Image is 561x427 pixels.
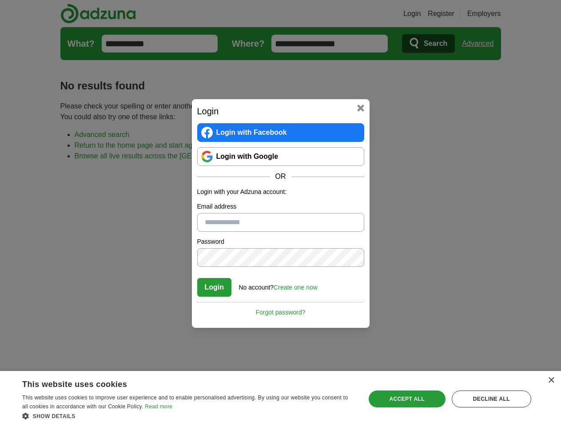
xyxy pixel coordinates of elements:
div: This website uses cookies [22,376,333,390]
label: Email address [197,202,364,211]
a: Forgot password? [197,302,364,317]
span: This website uses cookies to improve user experience and to enable personalised advertising. By u... [22,395,348,410]
p: Login with your Adzuna account: [197,187,364,197]
div: Show details [22,411,355,420]
div: Decline all [452,391,531,407]
span: Show details [33,413,76,419]
a: Create one now [274,284,318,291]
div: Close [548,377,554,384]
a: Login with Facebook [197,123,364,142]
label: Password [197,237,364,246]
div: No account? [239,278,318,292]
button: Login [197,278,232,297]
a: Read more, opens a new window [145,403,172,410]
span: OR [270,171,291,182]
div: Accept all [369,391,446,407]
a: Login with Google [197,147,364,166]
h2: Login [197,105,364,118]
